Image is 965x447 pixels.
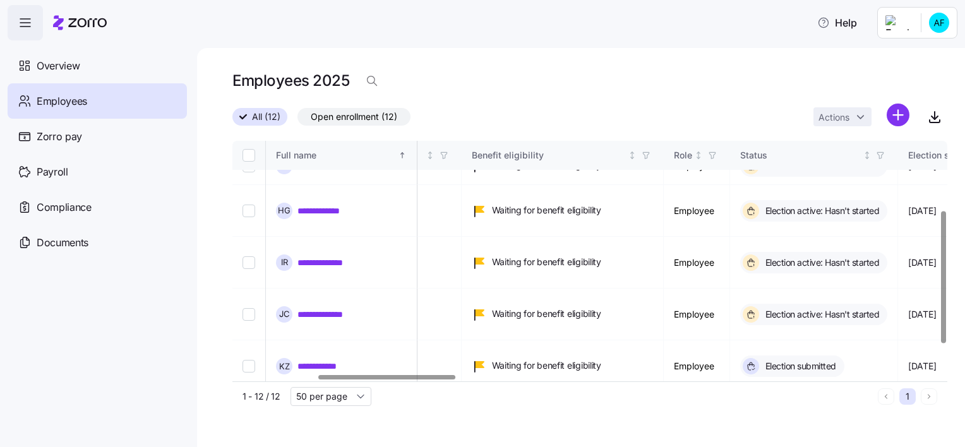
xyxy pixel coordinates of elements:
button: Previous page [878,388,894,405]
a: Overview [8,48,187,83]
button: Actions [813,107,872,126]
span: Waiting for benefit eligibility [492,359,601,372]
img: cd529cdcbd5d10ae9f9e980eb8645e58 [929,13,949,33]
span: Payroll [37,164,68,180]
span: [DATE] [908,205,936,217]
th: StatusNot sorted [730,141,899,170]
td: Employee [664,185,730,237]
span: 1 - 12 / 12 [243,390,280,403]
span: Employees [37,93,87,109]
input: Select all records [243,149,255,162]
span: All (12) [252,109,280,125]
div: Sorted ascending [398,151,407,160]
span: [DATE] [908,308,936,321]
span: Compliance [37,200,92,215]
a: Compliance [8,189,187,225]
div: Status [740,148,861,162]
div: Election start [908,148,964,162]
span: K Z [279,362,290,371]
span: Help [817,15,857,30]
button: Help [807,10,867,35]
input: Select record 5 [243,256,255,269]
a: Documents [8,225,187,260]
span: Overview [37,58,80,74]
span: I R [281,258,288,266]
td: Employee [664,289,730,340]
span: H G [278,206,291,215]
div: Role [674,148,692,162]
span: C L [279,162,290,170]
div: Benefit eligibility [472,148,626,162]
span: Documents [37,235,88,251]
span: Zorro pay [37,129,82,145]
span: Election submitted [762,360,836,372]
span: Waiting for benefit eligibility [492,204,601,217]
th: RoleNot sorted [664,141,730,170]
span: Open enrollment (12) [311,109,397,125]
input: Select record 6 [243,308,255,321]
img: Employer logo [885,15,911,30]
th: Benefit eligibilityNot sorted [462,141,664,170]
span: Election active: Hasn't started [762,205,880,217]
span: [DATE] [908,256,936,269]
h1: Employees 2025 [232,71,349,90]
div: Not sorted [694,151,703,160]
span: [DATE] [908,360,936,372]
button: 1 [899,388,916,405]
td: Employee [664,340,730,392]
span: Waiting for benefit eligibility [492,256,601,268]
div: Full name [276,148,396,162]
span: Actions [818,113,849,122]
div: Not sorted [426,151,435,160]
th: Full nameSorted ascending [266,141,417,170]
a: Zorro pay [8,119,187,154]
input: Select record 7 [243,360,255,372]
td: Employee [664,237,730,289]
span: Waiting for benefit eligibility [492,307,601,320]
input: Select record 4 [243,205,255,217]
span: Election active: Hasn't started [762,256,880,269]
span: J C [279,310,290,318]
span: Election active: Hasn't started [762,308,880,321]
a: Payroll [8,154,187,189]
div: Not sorted [628,151,637,160]
svg: add icon [887,104,909,126]
button: Next page [921,388,937,405]
a: Employees [8,83,187,119]
div: Not sorted [863,151,872,160]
